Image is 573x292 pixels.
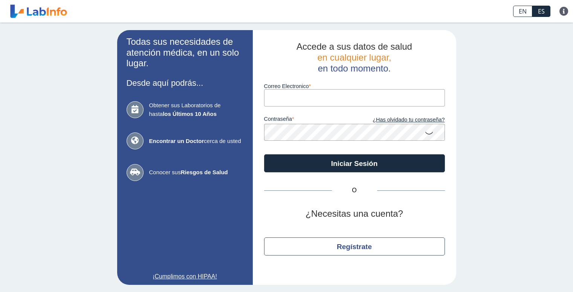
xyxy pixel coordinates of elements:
h3: Desde aquí podrás... [127,78,243,88]
span: en todo momento. [318,63,391,73]
span: O [332,186,377,195]
a: ¡Cumplimos con HIPAA! [127,272,243,281]
h2: Todas sus necesidades de atención médica, en un solo lugar. [127,36,243,69]
a: ¿Has olvidado tu contraseña? [354,116,445,124]
span: Obtener sus Laboratorios de hasta [149,101,243,118]
label: Correo Electronico [264,83,445,89]
h2: ¿Necesitas una cuenta? [264,208,445,219]
a: EN [513,6,532,17]
span: en cualquier lugar, [317,52,391,62]
b: Encontrar un Doctor [149,138,204,144]
label: contraseña [264,116,354,124]
button: Iniciar Sesión [264,154,445,172]
span: cerca de usted [149,137,243,146]
b: Riesgos de Salud [181,169,228,175]
b: los Últimos 10 Años [163,111,217,117]
span: Conocer sus [149,168,243,177]
a: ES [532,6,550,17]
button: Regístrate [264,237,445,255]
span: Accede a sus datos de salud [296,41,412,52]
iframe: Help widget launcher [506,263,565,284]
